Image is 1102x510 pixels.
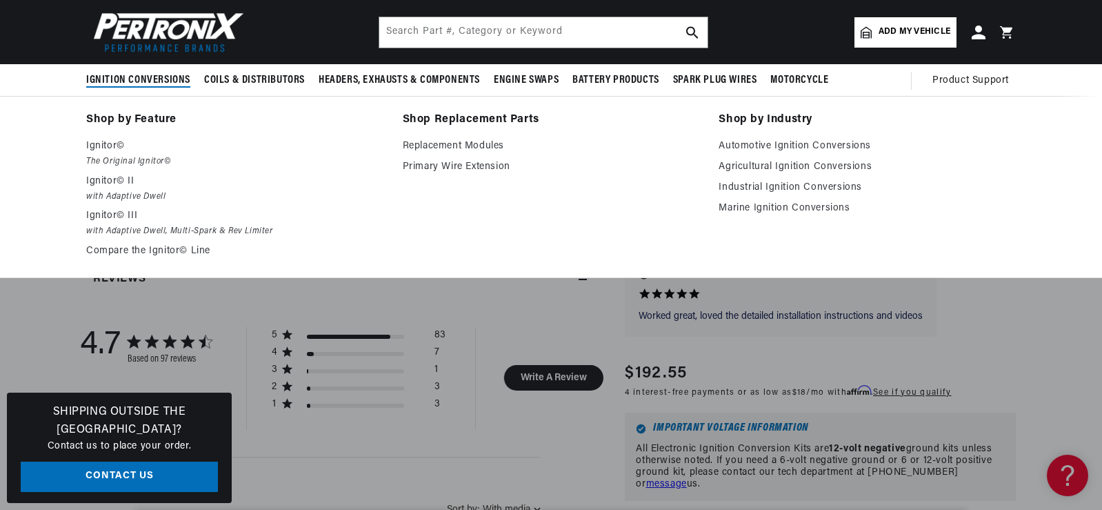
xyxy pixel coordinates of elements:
[434,398,440,415] div: 3
[829,444,906,454] strong: 12-volt negative
[434,329,445,346] div: 83
[128,354,212,364] div: Based on 97 reviews
[271,398,277,411] div: 1
[271,346,445,364] div: 4 star by 7 reviews
[434,381,440,398] div: 3
[873,389,951,398] a: See if you qualify - Learn more about Affirm Financing (opens in modal)
[197,64,312,97] summary: Coils & Distributors
[879,26,950,39] span: Add my vehicle
[792,389,807,398] span: $18
[86,138,383,155] p: Ignitor©
[86,259,597,300] summary: Reviews
[403,110,700,130] a: Shop Replacement Parts
[677,17,708,48] button: search button
[847,386,871,396] span: Affirm
[379,17,708,48] input: Search Part #, Category or Keyword
[204,73,305,88] span: Coils & Distributors
[770,73,828,88] span: Motorcycle
[932,73,1009,88] span: Product Support
[565,64,666,97] summary: Battery Products
[487,64,565,97] summary: Engine Swaps
[271,329,277,342] div: 5
[636,424,1005,434] h6: Important Voltage Information
[86,208,383,239] a: Ignitor© III with Adaptive Dwell, Multi-Spark & Rev Limiter
[271,346,277,359] div: 4
[719,200,1016,217] a: Marine Ignition Conversions
[80,327,121,364] div: 4.7
[86,190,383,204] em: with Adaptive Dwell
[403,138,700,155] a: Replacement Modules
[271,364,277,376] div: 3
[719,179,1016,196] a: Industrial Ignition Conversions
[86,73,190,88] span: Ignition Conversions
[625,362,687,386] span: $192.55
[86,208,383,224] p: Ignitor© III
[434,346,439,364] div: 7
[572,73,659,88] span: Battery Products
[673,73,757,88] span: Spark Plug Wires
[719,138,1016,155] a: Automotive Ignition Conversions
[271,329,445,346] div: 5 star by 83 reviews
[86,8,245,56] img: Pertronix
[763,64,835,97] summary: Motorcycle
[319,73,480,88] span: Headers, Exhausts & Components
[636,444,1005,490] p: All Electronic Ignition Conversion Kits are ground kits unless otherwise noted. If you need a 6-v...
[639,310,923,324] p: Worked great, loved the detailed installation instructions and videos
[271,364,445,381] div: 3 star by 1 reviews
[86,224,383,239] em: with Adaptive Dwell, Multi-Spark & Rev Limiter
[719,159,1016,175] a: Agricultural Ignition Conversions
[625,386,951,400] p: 4 interest-free payments or as low as /mo with .
[646,479,687,489] a: message
[86,155,383,169] em: The Original Ignitor©
[403,159,700,175] a: Primary Wire Extension
[21,462,218,493] a: Contact Us
[21,404,218,439] h3: Shipping Outside the [GEOGRAPHIC_DATA]?
[271,398,445,415] div: 1 star by 3 reviews
[932,64,1016,97] summary: Product Support
[271,381,277,393] div: 2
[312,64,487,97] summary: Headers, Exhausts & Components
[503,365,603,391] button: Write A Review
[854,17,956,48] a: Add my vehicle
[271,381,445,398] div: 2 star by 3 reviews
[86,138,383,169] a: Ignitor© The Original Ignitor©
[494,73,559,88] span: Engine Swaps
[21,439,218,454] p: Contact us to place your order.
[86,110,383,130] a: Shop by Feature
[86,173,383,204] a: Ignitor© II with Adaptive Dwell
[86,243,383,259] a: Compare the Ignitor© Line
[434,364,438,381] div: 1
[719,110,1016,130] a: Shop by Industry
[86,173,383,190] p: Ignitor© II
[86,64,197,97] summary: Ignition Conversions
[666,64,764,97] summary: Spark Plug Wires
[93,271,146,288] h2: Reviews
